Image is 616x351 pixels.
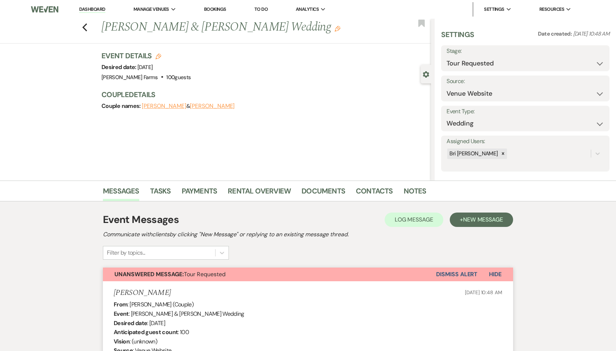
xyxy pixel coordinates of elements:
b: Event [114,310,129,318]
button: Log Message [385,213,443,227]
span: New Message [463,216,503,223]
div: Filter by topics... [107,249,145,257]
label: Event Type: [447,106,604,117]
span: [DATE] 10:48 AM [573,30,610,37]
span: Couple names: [101,102,142,110]
b: Desired date [114,319,147,327]
button: Edit [335,25,340,32]
h3: Event Details [101,51,191,61]
span: Settings [484,6,504,13]
a: Contacts [356,185,393,201]
a: Rental Overview [228,185,291,201]
button: +New Message [450,213,513,227]
div: Bri [PERSON_NAME] [447,149,499,159]
a: Tasks [150,185,171,201]
a: Notes [404,185,426,201]
b: Vision [114,338,130,345]
span: [DATE] 10:48 AM [465,289,502,296]
span: Manage Venues [133,6,169,13]
a: Bookings [204,6,226,12]
label: Source: [447,76,604,87]
b: Anticipated guest count [114,328,178,336]
a: Documents [302,185,345,201]
img: Weven Logo [31,2,58,17]
h2: Communicate with clients by clicking "New Message" or replying to an existing message thread. [103,230,513,239]
a: To Do [254,6,268,12]
span: [DATE] [137,64,153,71]
button: Hide [477,268,513,281]
label: Stage: [447,46,604,56]
span: Date created: [538,30,573,37]
span: Log Message [395,216,433,223]
button: [PERSON_NAME] [142,103,186,109]
b: From [114,301,127,308]
h1: Event Messages [103,212,179,227]
span: Tour Requested [114,270,226,278]
strong: Unanswered Message: [114,270,184,278]
a: Payments [182,185,217,201]
button: Unanswered Message:Tour Requested [103,268,436,281]
span: Desired date: [101,63,137,71]
span: Analytics [296,6,319,13]
h3: Settings [441,29,474,45]
a: Dashboard [79,6,105,13]
span: Hide [489,270,502,278]
span: & [142,102,235,110]
h5: [PERSON_NAME] [114,288,171,297]
h3: Couple Details [101,90,424,100]
button: Dismiss Alert [436,268,477,281]
span: [PERSON_NAME] Farms [101,74,158,81]
a: Messages [103,185,139,201]
span: 100 guests [166,74,191,81]
button: [PERSON_NAME] [190,103,235,109]
span: Resources [539,6,564,13]
h1: [PERSON_NAME] & [PERSON_NAME] Wedding [101,19,362,36]
button: Close lead details [423,70,429,77]
label: Assigned Users: [447,136,604,147]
